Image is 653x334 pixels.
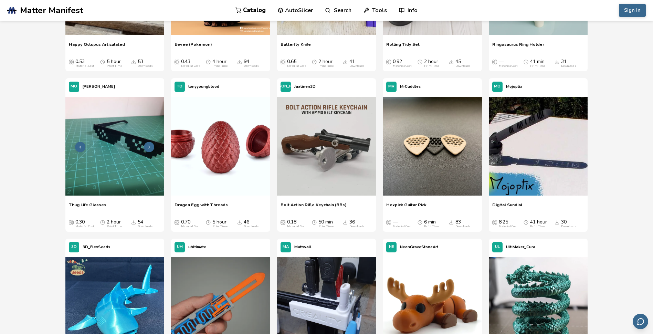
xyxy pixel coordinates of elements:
span: Downloads [343,59,348,64]
div: Print Time [318,64,334,68]
span: Downloads [237,59,242,64]
p: UltiMaker_Cura [506,243,535,251]
a: Bolt Action Rifle Keychain (BBs) [281,202,347,212]
span: Average Cost [69,219,74,225]
div: 0.92 [393,59,411,68]
p: Jaatinen3D [294,83,316,90]
div: Downloads [244,64,259,68]
div: 83 [455,219,471,228]
div: Material Cost [499,64,517,68]
a: Happy Octupus Articulated [69,42,125,52]
span: MA [283,245,289,249]
div: 0.70 [181,219,200,228]
div: Material Cost [393,225,411,228]
button: Send feedback via email [633,314,648,329]
div: 36 [349,219,365,228]
div: 50 min [318,219,334,228]
div: 54 [138,219,153,228]
div: Material Cost [287,64,306,68]
div: Downloads [138,64,153,68]
p: tonyyoungblood [188,83,219,90]
span: UL [495,245,500,249]
div: Material Cost [287,225,306,228]
div: 31 [561,59,576,68]
div: 2 hour [424,59,439,68]
div: 2 hour [318,59,334,68]
span: Average Cost [69,59,74,64]
button: Sign In [619,4,646,17]
div: 46 [244,219,259,228]
div: Print Time [107,225,122,228]
div: 0.18 [287,219,306,228]
a: Butterfly Knife [281,42,311,52]
span: Downloads [555,59,559,64]
a: Hexpick Guitar Pick [386,202,426,212]
span: Average Print Time [206,59,211,64]
div: 4 hour [212,59,228,68]
div: Material Cost [499,225,517,228]
span: 3D [71,245,77,249]
p: 3D_FlexSeeds [83,243,110,251]
div: 0.43 [181,59,200,68]
span: Average Cost [492,219,497,225]
a: Rolling Tidy Set [386,42,420,52]
span: Average Cost [281,59,285,64]
a: Dragon Egg with Threads [175,202,228,212]
p: Mattwall [294,243,312,251]
span: Downloads [131,219,136,225]
span: Average Print Time [524,59,528,64]
span: MO [71,84,77,89]
div: 53 [138,59,153,68]
div: Material Cost [181,225,200,228]
div: Downloads [138,225,153,228]
span: Average Cost [492,59,497,64]
div: 0.30 [75,219,94,228]
span: [PERSON_NAME] [270,84,302,89]
div: Downloads [455,225,471,228]
div: 5 hour [212,219,228,228]
p: NeonGraveStoneArt [400,243,438,251]
span: NE [389,245,394,249]
span: Downloads [131,59,136,64]
div: 41 [349,59,365,68]
div: Downloads [349,64,365,68]
span: Downloads [555,219,559,225]
p: Mojoptix [506,83,522,90]
div: Print Time [212,225,228,228]
a: Eevee (Pokemon) [175,42,212,52]
div: Downloads [244,225,259,228]
span: UH [177,245,183,249]
div: 0.53 [75,59,94,68]
span: Downloads [449,59,454,64]
span: Average Cost [386,59,391,64]
p: MrCuddles [400,83,421,90]
div: 94 [244,59,259,68]
div: Material Cost [393,64,411,68]
div: Downloads [349,225,365,228]
a: Ringosaurus Ring Holder [492,42,544,52]
span: Average Cost [175,219,179,225]
div: Print Time [530,225,545,228]
div: 6 min [424,219,439,228]
div: Material Cost [75,225,94,228]
span: — [499,59,504,64]
div: Print Time [212,64,228,68]
div: 5 hour [107,59,122,68]
div: Downloads [455,64,471,68]
span: — [393,219,398,225]
a: Digital Sundial [492,202,522,212]
div: 30 [561,219,576,228]
div: 41 hour [530,219,547,228]
span: Average Print Time [312,219,317,225]
span: Downloads [449,219,454,225]
div: 2 hour [107,219,122,228]
span: Downloads [237,219,242,225]
span: Average Print Time [418,219,422,225]
div: Print Time [107,64,122,68]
